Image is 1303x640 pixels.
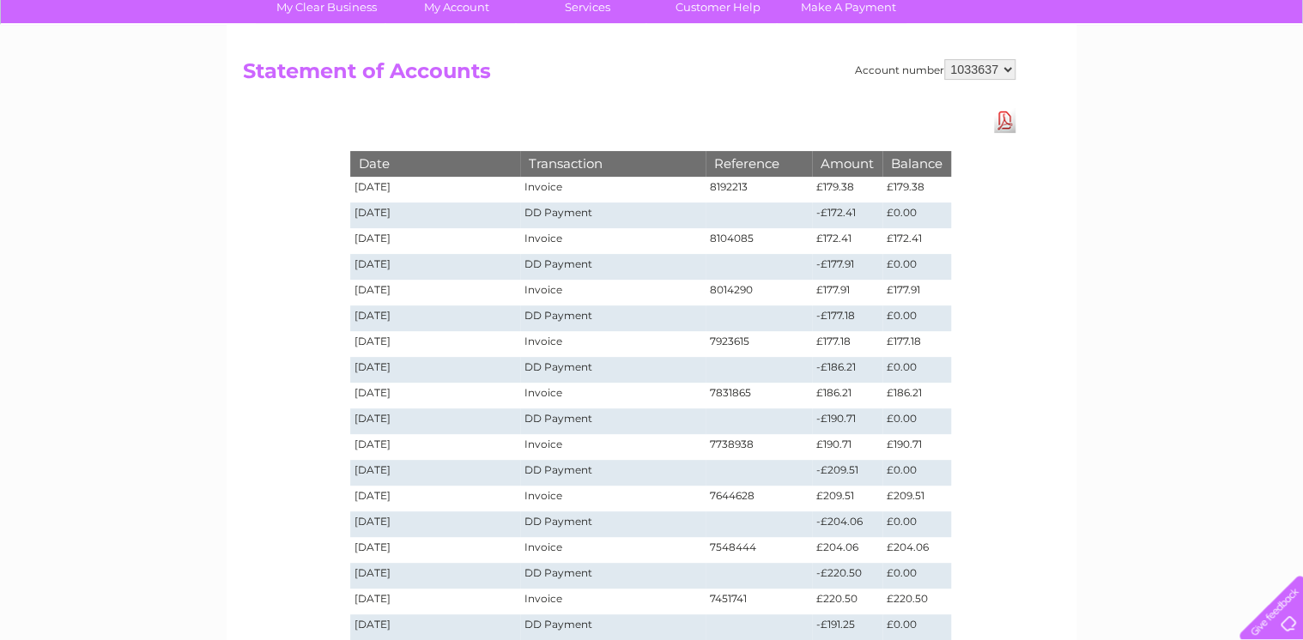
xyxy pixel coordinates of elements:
[350,331,520,357] td: [DATE]
[520,280,706,305] td: Invoice
[882,357,951,383] td: £0.00
[350,563,520,589] td: [DATE]
[247,9,1058,83] div: Clear Business is a trading name of Verastar Limited (registered in [GEOGRAPHIC_DATA] No. 3667643...
[812,589,882,614] td: £220.50
[882,151,951,176] th: Balance
[706,383,812,408] td: 7831865
[812,177,882,202] td: £179.38
[520,511,706,537] td: DD Payment
[882,280,951,305] td: £177.91
[520,589,706,614] td: Invoice
[882,177,951,202] td: £179.38
[882,383,951,408] td: £186.21
[882,460,951,486] td: £0.00
[1001,73,1033,86] a: Water
[350,383,520,408] td: [DATE]
[882,589,951,614] td: £220.50
[350,151,520,176] th: Date
[350,280,520,305] td: [DATE]
[812,202,882,228] td: -£172.41
[520,383,706,408] td: Invoice
[520,177,706,202] td: Invoice
[882,563,951,589] td: £0.00
[812,486,882,511] td: £209.51
[520,614,706,640] td: DD Payment
[882,511,951,537] td: £0.00
[520,486,706,511] td: Invoice
[1044,73,1082,86] a: Energy
[812,537,882,563] td: £204.06
[706,228,812,254] td: 8104085
[350,357,520,383] td: [DATE]
[812,228,882,254] td: £172.41
[812,434,882,460] td: £190.71
[520,254,706,280] td: DD Payment
[706,486,812,511] td: 7644628
[520,151,706,176] th: Transaction
[520,357,706,383] td: DD Payment
[882,305,951,331] td: £0.00
[520,202,706,228] td: DD Payment
[520,460,706,486] td: DD Payment
[882,434,951,460] td: £190.71
[706,434,812,460] td: 7738938
[812,254,882,280] td: -£177.91
[350,614,520,640] td: [DATE]
[520,434,706,460] td: Invoice
[812,357,882,383] td: -£186.21
[350,254,520,280] td: [DATE]
[812,563,882,589] td: -£220.50
[520,331,706,357] td: Invoice
[979,9,1098,30] a: 0333 014 3131
[882,228,951,254] td: £172.41
[882,254,951,280] td: £0.00
[350,305,520,331] td: [DATE]
[812,511,882,537] td: -£204.06
[350,228,520,254] td: [DATE]
[706,177,812,202] td: 8192213
[994,108,1015,133] a: Download Pdf
[706,151,812,176] th: Reference
[882,537,951,563] td: £204.06
[350,434,520,460] td: [DATE]
[45,45,133,97] img: logo.png
[350,537,520,563] td: [DATE]
[812,383,882,408] td: £186.21
[350,460,520,486] td: [DATE]
[350,177,520,202] td: [DATE]
[350,202,520,228] td: [DATE]
[1154,73,1179,86] a: Blog
[706,537,812,563] td: 7548444
[706,331,812,357] td: 7923615
[1189,73,1231,86] a: Contact
[812,614,882,640] td: -£191.25
[520,228,706,254] td: Invoice
[882,614,951,640] td: £0.00
[812,460,882,486] td: -£209.51
[350,589,520,614] td: [DATE]
[520,408,706,434] td: DD Payment
[882,408,951,434] td: £0.00
[350,486,520,511] td: [DATE]
[350,511,520,537] td: [DATE]
[706,280,812,305] td: 8014290
[812,305,882,331] td: -£177.18
[882,202,951,228] td: £0.00
[1246,73,1287,86] a: Log out
[520,537,706,563] td: Invoice
[706,589,812,614] td: 7451741
[812,280,882,305] td: £177.91
[1092,73,1143,86] a: Telecoms
[812,151,882,176] th: Amount
[520,305,706,331] td: DD Payment
[882,486,951,511] td: £209.51
[812,408,882,434] td: -£190.71
[350,408,520,434] td: [DATE]
[520,563,706,589] td: DD Payment
[812,331,882,357] td: £177.18
[855,59,1015,80] div: Account number
[882,331,951,357] td: £177.18
[243,59,1015,92] h2: Statement of Accounts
